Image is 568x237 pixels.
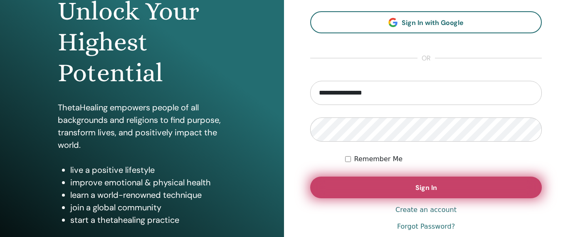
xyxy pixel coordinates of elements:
li: live a positive lifestyle [70,164,226,176]
span: Sign In with Google [402,18,464,27]
li: improve emotional & physical health [70,176,226,189]
span: or [417,53,435,63]
a: Create an account [395,205,457,215]
button: Sign In [310,177,542,198]
label: Remember Me [354,154,403,164]
a: Forgot Password? [397,222,455,232]
div: Keep me authenticated indefinitely or until I manually logout [345,154,542,164]
li: start a thetahealing practice [70,214,226,226]
li: join a global community [70,201,226,214]
p: ThetaHealing empowers people of all backgrounds and religions to find purpose, transform lives, a... [58,101,226,151]
a: Sign In with Google [310,11,542,33]
span: Sign In [415,183,437,192]
li: learn a world-renowned technique [70,189,226,201]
